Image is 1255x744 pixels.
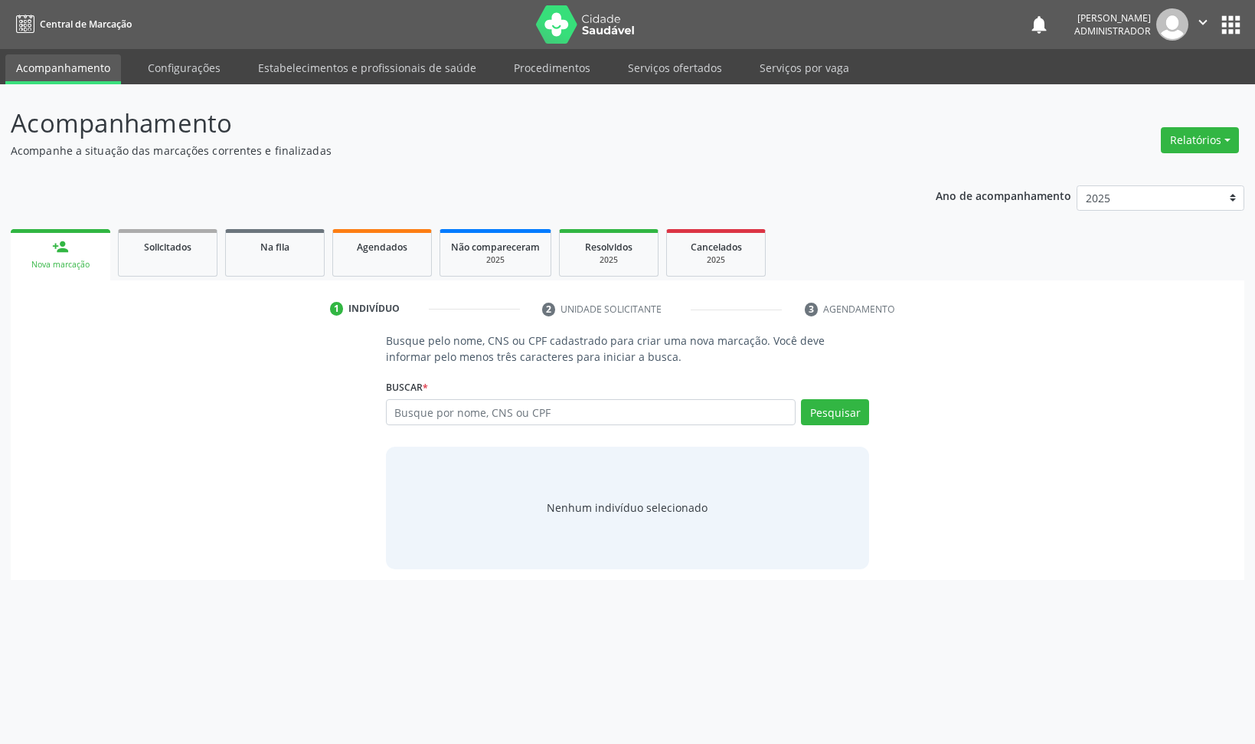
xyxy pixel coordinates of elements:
[749,54,860,81] a: Serviços por vaga
[1195,14,1211,31] i: 
[451,241,540,254] span: Não compareceram
[1028,14,1050,35] button: notifications
[348,302,400,316] div: Indivíduo
[617,54,733,81] a: Serviços ofertados
[936,185,1071,205] p: Ano de acompanhamento
[451,254,540,266] div: 2025
[386,333,870,365] p: Busque pelo nome, CNS ou CPF cadastrado para criar uma nova marcação. Você deve informar pelo men...
[1074,25,1151,38] span: Administrador
[1161,127,1239,153] button: Relatórios
[137,54,231,81] a: Configurações
[678,254,754,266] div: 2025
[1156,8,1188,41] img: img
[260,241,289,254] span: Na fila
[547,500,708,516] div: Nenhum indivíduo selecionado
[144,241,191,254] span: Solicitados
[21,259,100,270] div: Nova marcação
[357,241,407,254] span: Agendados
[11,143,874,159] p: Acompanhe a situação das marcações correntes e finalizadas
[247,54,487,81] a: Estabelecimentos e profissionais de saúde
[1188,8,1217,41] button: 
[11,104,874,143] p: Acompanhamento
[11,11,132,37] a: Central de Marcação
[570,254,647,266] div: 2025
[503,54,601,81] a: Procedimentos
[1217,11,1244,38] button: apps
[801,399,869,425] button: Pesquisar
[1074,11,1151,25] div: [PERSON_NAME]
[386,399,796,425] input: Busque por nome, CNS ou CPF
[52,238,69,255] div: person_add
[585,241,632,254] span: Resolvidos
[386,375,428,399] label: Buscar
[330,302,344,316] div: 1
[40,18,132,31] span: Central de Marcação
[5,54,121,84] a: Acompanhamento
[691,241,742,254] span: Cancelados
